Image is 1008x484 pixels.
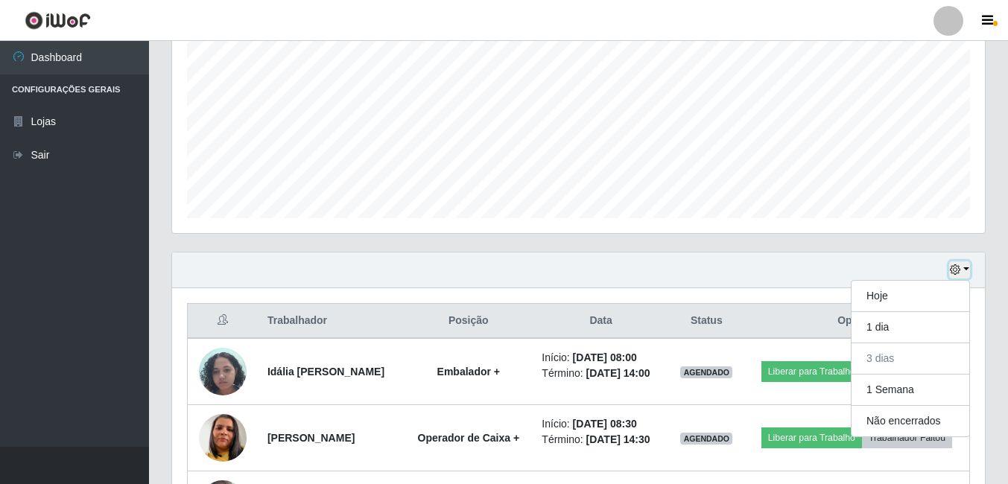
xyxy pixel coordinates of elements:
[669,304,744,339] th: Status
[25,11,91,30] img: CoreUI Logo
[680,366,732,378] span: AGENDADO
[761,361,862,382] button: Liberar para Trabalho
[761,427,862,448] button: Liberar para Trabalho
[586,367,650,379] time: [DATE] 14:00
[852,312,969,343] button: 1 dia
[852,281,969,312] button: Hoje
[259,304,404,339] th: Trabalhador
[862,427,952,448] button: Trabalhador Faltou
[573,351,637,363] time: [DATE] 08:00
[267,432,355,444] strong: [PERSON_NAME]
[199,340,247,403] img: 1745763746642.jpeg
[533,304,668,339] th: Data
[542,416,659,432] li: Início:
[744,304,970,339] th: Opções
[418,432,520,444] strong: Operador de Caixa +
[437,366,500,378] strong: Embalador +
[852,343,969,375] button: 3 dias
[267,366,384,378] strong: Idália [PERSON_NAME]
[680,433,732,445] span: AGENDADO
[852,375,969,406] button: 1 Semana
[852,406,969,436] button: Não encerrados
[542,350,659,366] li: Início:
[573,418,637,430] time: [DATE] 08:30
[542,366,659,381] li: Término:
[586,433,650,445] time: [DATE] 14:30
[404,304,533,339] th: Posição
[542,432,659,448] li: Término:
[199,395,247,480] img: 1734375096021.jpeg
